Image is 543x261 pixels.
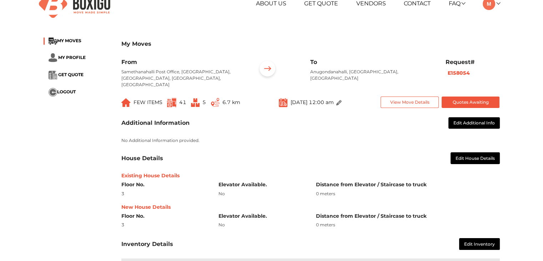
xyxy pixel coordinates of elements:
a: ... MY PROFILE [49,55,86,60]
b: E158054 [448,70,470,76]
button: Quotes Awaiting [442,97,500,108]
div: 0 meters [316,191,500,197]
h6: Floor No. [121,182,208,188]
a: ... GET QUOTE [49,72,84,77]
img: ... [279,98,287,107]
h3: Additional Information [121,119,190,126]
span: 5 [202,99,206,105]
button: Edit House Details [451,152,500,164]
span: 41 [179,99,186,105]
img: ... [211,98,220,107]
h6: Elevator Available. [218,182,305,188]
button: View Move Details [381,97,439,108]
button: Edit Additional Info [448,117,500,129]
img: ... [167,98,176,107]
img: ... [49,38,57,45]
h6: Distance from Elevator / Staircase to truck [316,213,500,219]
p: No Additional Information provided. [121,137,500,144]
h3: Inventory Details [121,241,173,247]
button: ...LOGOUT [49,88,76,97]
div: 3 [121,191,208,197]
img: ... [256,59,278,81]
h6: Elevator Available. [218,213,305,219]
img: ... [336,100,342,105]
div: No [218,222,305,228]
img: ... [49,53,57,62]
img: ... [49,71,57,79]
span: LOGOUT [57,89,76,94]
img: ... [121,98,131,107]
h6: From [121,59,246,65]
span: MY MOVES [57,38,81,43]
h6: Floor No. [121,213,208,219]
div: 0 meters [316,222,500,228]
span: MY PROFILE [58,55,86,60]
span: [DATE] 12:00 am [290,99,333,105]
h6: New House Details [121,204,500,210]
h6: Request# [446,59,500,65]
h3: My Moves [121,40,500,47]
h6: Distance from Elevator / Staircase to truck [316,182,500,188]
img: ... [191,98,200,107]
span: GET QUOTE [58,72,84,77]
div: No [218,191,305,197]
div: 3 [121,222,208,228]
p: Anugondanahalli, [GEOGRAPHIC_DATA], [GEOGRAPHIC_DATA] [310,69,434,82]
p: Samethanahalli Post Office, [GEOGRAPHIC_DATA], [GEOGRAPHIC_DATA], [GEOGRAPHIC_DATA], [GEOGRAPHIC_... [121,69,246,88]
span: 6.7 km [222,99,240,105]
span: FEW ITEMS [134,99,162,105]
h6: Existing House Details [121,173,500,179]
img: ... [49,88,57,97]
button: E158054 [446,69,472,77]
h6: To [310,59,434,65]
h3: House Details [121,155,163,162]
button: Edit Inventory [459,238,500,250]
a: ...MY MOVES [49,38,81,43]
